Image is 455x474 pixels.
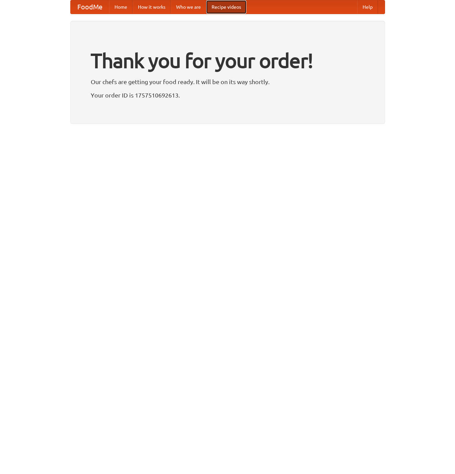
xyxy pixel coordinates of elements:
[91,45,365,77] h1: Thank you for your order!
[206,0,246,14] a: Recipe videos
[91,77,365,87] p: Our chefs are getting your food ready. It will be on its way shortly.
[357,0,378,14] a: Help
[133,0,171,14] a: How it works
[91,90,365,100] p: Your order ID is 1757510692613.
[109,0,133,14] a: Home
[171,0,206,14] a: Who we are
[71,0,109,14] a: FoodMe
